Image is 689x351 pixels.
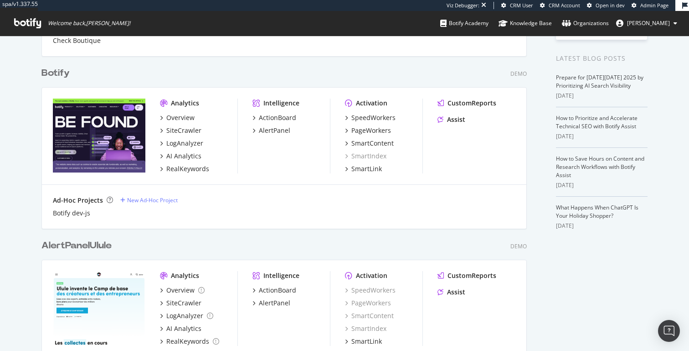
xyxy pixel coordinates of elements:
div: [DATE] [556,181,648,189]
a: New Ad-Hoc Project [120,196,178,204]
a: SmartIndex [345,152,386,161]
div: AlertPanel [259,126,290,135]
span: CRM Account [549,2,580,9]
a: RealKeywords [160,337,219,346]
a: Overview [160,113,195,122]
div: [DATE] [556,132,648,141]
a: SiteCrawler [160,126,201,135]
div: SiteCrawler [166,299,201,308]
a: ActionBoard [252,113,296,122]
div: Analytics [171,271,199,280]
div: Overview [166,113,195,122]
button: [PERSON_NAME] [609,16,684,31]
a: LogAnalyzer [160,139,203,148]
div: Ad-Hoc Projects [53,196,103,205]
div: Assist [447,115,465,124]
div: RealKeywords [166,164,209,173]
a: SiteCrawler [160,299,201,308]
div: Activation [356,271,387,280]
a: AI Analytics [160,152,201,161]
div: RealKeywords [166,337,209,346]
div: New Ad-Hoc Project [127,196,178,204]
a: SmartLink [345,337,382,346]
div: Intelligence [263,271,299,280]
div: ActionBoard [259,113,296,122]
a: SmartContent [345,311,394,320]
a: ActionBoard [252,286,296,295]
a: SmartLink [345,164,382,173]
div: [DATE] [556,222,648,230]
a: SmartContent [345,139,394,148]
a: Admin Page [632,2,668,9]
span: Thomas Grange [627,19,670,27]
div: SpeedWorkers [351,113,396,122]
div: Analytics [171,99,199,108]
img: Botify [53,99,145,173]
a: Botify Academy [440,11,488,36]
a: SpeedWorkers [345,113,396,122]
a: CRM User [501,2,533,9]
a: Botify [41,67,73,80]
div: LogAnalyzer [166,311,203,320]
a: AlertPanel [252,126,290,135]
a: Assist [437,288,465,297]
div: Assist [447,288,465,297]
div: Botify [41,67,70,80]
a: Check Boutique [53,36,101,45]
a: CustomReports [437,271,496,280]
img: AlertPanelUlule [53,271,145,345]
div: ActionBoard [259,286,296,295]
div: Knowledge Base [499,19,552,28]
div: LogAnalyzer [166,139,203,148]
div: Activation [356,99,387,108]
div: PageWorkers [351,126,391,135]
span: Welcome back, [PERSON_NAME] ! [48,20,130,27]
a: SmartIndex [345,324,386,333]
div: CustomReports [447,99,496,108]
div: CustomReports [447,271,496,280]
div: AI Analytics [166,324,201,333]
a: AI Analytics [160,324,201,333]
a: Botify dev-js [53,209,90,218]
a: PageWorkers [345,126,391,135]
div: Viz Debugger: [447,2,479,9]
a: RealKeywords [160,164,209,173]
a: CustomReports [437,99,496,108]
a: Open in dev [587,2,625,9]
div: Organizations [562,19,609,28]
span: CRM User [510,2,533,9]
div: AlertPanelUlule [41,239,112,252]
div: SmartContent [351,139,394,148]
div: SiteCrawler [166,126,201,135]
div: Overview [166,286,195,295]
div: SmartLink [351,337,382,346]
a: AlertPanel [252,299,290,308]
span: Open in dev [596,2,625,9]
div: SmartLink [351,164,382,173]
a: Prepare for [DATE][DATE] 2025 by Prioritizing AI Search Visibility [556,73,643,89]
a: CRM Account [540,2,580,9]
a: How to Save Hours on Content and Research Workflows with Botify Assist [556,155,644,179]
div: AlertPanel [259,299,290,308]
span: Admin Page [640,2,668,9]
div: Demo [510,70,527,78]
a: Assist [437,115,465,124]
a: What Happens When ChatGPT Is Your Holiday Shopper? [556,204,638,220]
div: Latest Blog Posts [556,53,648,63]
div: Botify Academy [440,19,488,28]
a: SpeedWorkers [345,286,396,295]
div: [DATE] [556,92,648,100]
a: Overview [160,286,205,295]
div: PageWorkers [345,299,391,308]
div: AI Analytics [166,152,201,161]
a: How to Prioritize and Accelerate Technical SEO with Botify Assist [556,114,638,130]
a: AlertPanelUlule [41,239,115,252]
div: Intelligence [263,99,299,108]
div: Open Intercom Messenger [658,320,680,342]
